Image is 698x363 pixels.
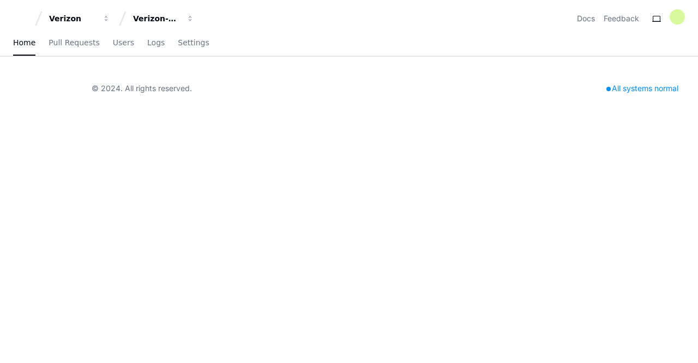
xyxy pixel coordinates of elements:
button: Feedback [604,13,639,24]
span: Logs [147,39,165,46]
span: Users [113,39,134,46]
a: Pull Requests [49,31,99,56]
div: Verizon [49,13,96,24]
span: Settings [178,39,209,46]
a: Users [113,31,134,56]
a: Settings [178,31,209,56]
a: Docs [577,13,595,24]
span: Pull Requests [49,39,99,46]
div: © 2024. All rights reserved. [92,83,192,94]
span: Home [13,39,35,46]
button: Verizon [45,9,115,28]
button: Verizon-Clarify-Order-Management [129,9,198,28]
a: Logs [147,31,165,56]
div: All systems normal [600,81,685,96]
div: Verizon-Clarify-Order-Management [133,13,180,24]
a: Home [13,31,35,56]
